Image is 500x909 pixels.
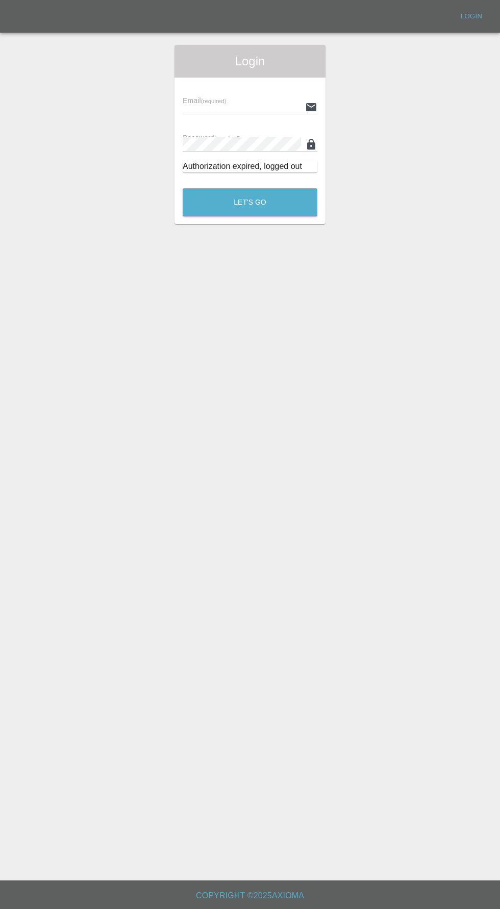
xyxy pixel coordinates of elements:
div: Authorization expired, logged out [183,160,317,173]
button: Let's Go [183,188,317,216]
a: Login [455,9,488,24]
small: (required) [215,135,240,141]
span: Email [183,96,226,105]
span: Login [183,53,317,69]
small: (required) [201,98,227,104]
h6: Copyright © 2025 Axioma [8,889,492,903]
span: Password [183,134,240,142]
